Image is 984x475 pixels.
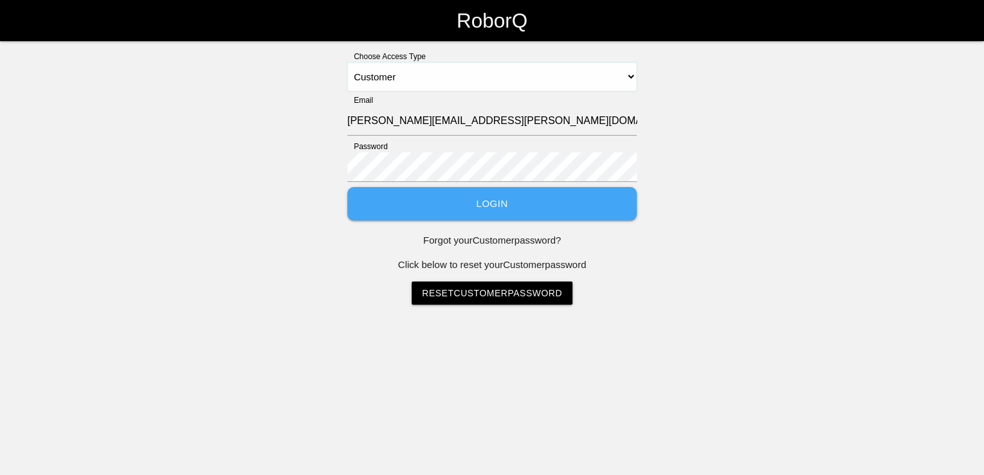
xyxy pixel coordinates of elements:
button: Login [347,187,637,221]
a: ResetCustomerPassword [412,282,572,305]
label: Password [347,141,388,152]
p: Forgot your Customer password? [347,233,637,248]
p: Click below to reset your Customer password [347,258,637,273]
label: Email [347,94,373,106]
label: Choose Access Type [347,51,426,62]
